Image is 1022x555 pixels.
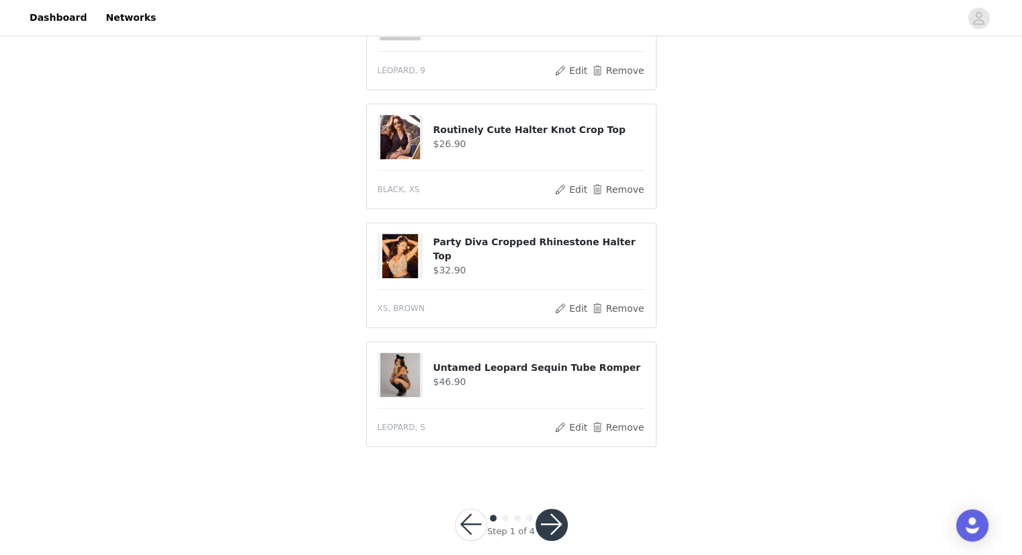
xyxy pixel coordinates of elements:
h4: Party Diva Cropped Rhinestone Halter Top [433,235,644,263]
span: XS, BROWN [378,302,425,314]
h4: $26.90 [433,137,644,151]
button: Edit [554,181,589,198]
h4: Untamed Leopard Sequin Tube Romper [433,361,644,375]
img: Party Diva Cropped Rhinestone Halter Top [380,234,419,278]
button: Edit [554,62,589,79]
button: Remove [591,181,644,198]
button: Edit [554,300,589,316]
img: Untamed Leopard Sequin Tube Romper [380,353,419,397]
a: Networks [97,3,164,33]
button: Edit [554,419,589,435]
img: Routinely Cute Halter Knot Crop Top [380,115,419,159]
a: Dashboard [22,3,95,33]
button: Remove [591,300,644,316]
span: LEOPARD, S [378,421,425,433]
span: LEOPARD, 9 [378,65,425,77]
div: Step 1 of 4 [487,525,535,538]
h4: $46.90 [433,375,644,389]
button: Remove [591,419,644,435]
span: BLACK, XS [378,183,420,196]
div: Open Intercom Messenger [956,509,988,542]
button: Remove [591,62,644,79]
h4: Routinely Cute Halter Knot Crop Top [433,123,644,137]
h4: $32.90 [433,263,644,277]
div: avatar [972,7,985,29]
